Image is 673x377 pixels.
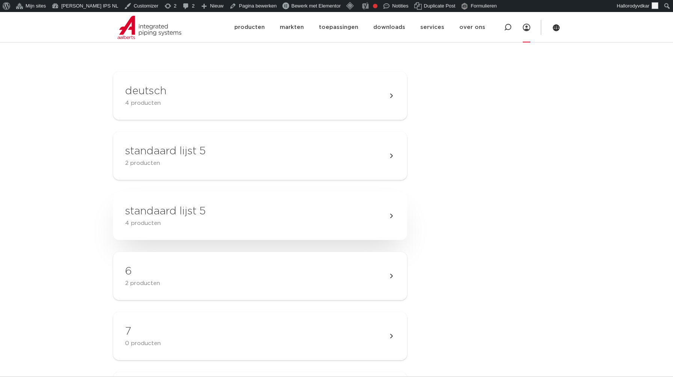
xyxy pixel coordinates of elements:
a: 7 0 producten [113,312,407,360]
h3: 6 [125,264,160,279]
h3: standaard lijst 5 [125,204,206,219]
h3: deutsch [125,84,166,99]
a: services [420,12,444,42]
a: producten [234,12,265,42]
div: Focus keyphrase niet ingevuld [373,4,377,8]
nav: Menu [523,12,530,42]
p: 2 producten [125,159,206,168]
p: 4 producten [125,219,206,228]
a: standaard lijst 5 4 producten [113,192,407,240]
span: rodyvdkar [628,3,649,9]
a: standaard lijst 5 2 producten [113,132,407,180]
nav: Menu [234,12,485,42]
p: 4 producten [125,99,166,108]
p: 0 producten [125,339,161,348]
a: 6 2 producten [113,252,407,300]
a: markten [280,12,304,42]
a: over ons [459,12,485,42]
span: Bewerk met Elementor [291,3,341,9]
h3: standaard lijst 5 [125,144,206,159]
p: 2 producten [125,279,160,288]
a: deutsch 4 producten [113,72,407,120]
h3: 7 [125,324,161,339]
: my IPS [523,12,530,42]
a: downloads [373,12,405,42]
a: toepassingen [319,12,358,42]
